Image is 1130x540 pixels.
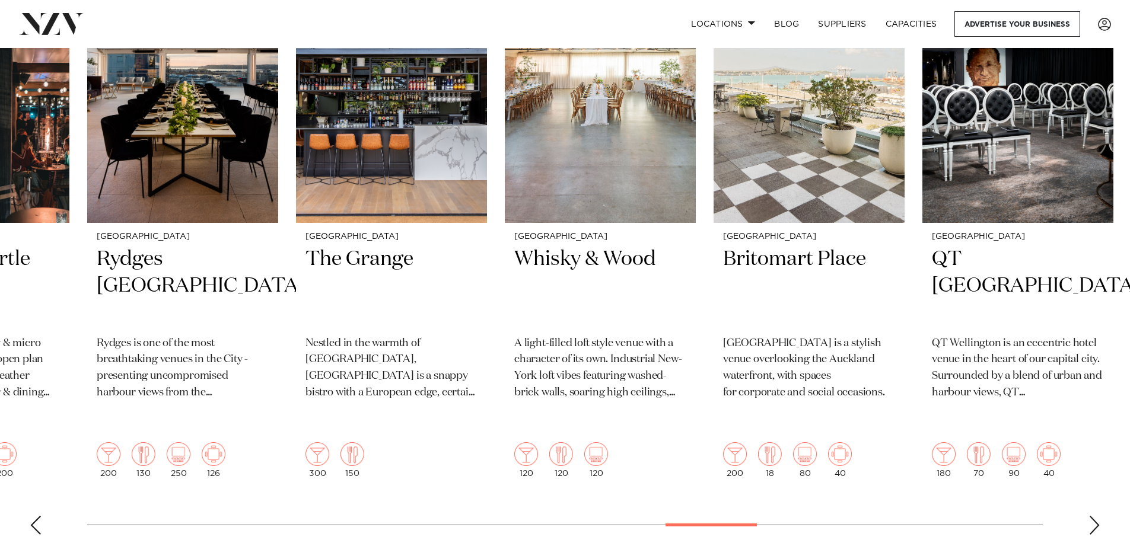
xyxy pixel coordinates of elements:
h2: Whisky & Wood [514,246,686,326]
img: theatre.png [584,442,608,466]
h2: QT [GEOGRAPHIC_DATA] [932,246,1104,326]
div: 150 [340,442,364,478]
div: 130 [132,442,155,478]
img: cocktail.png [305,442,329,466]
div: 120 [514,442,538,478]
img: cocktail.png [514,442,538,466]
img: dining.png [132,442,155,466]
small: [GEOGRAPHIC_DATA] [932,232,1104,241]
a: Advertise your business [954,11,1080,37]
img: dining.png [549,442,573,466]
img: theatre.png [1002,442,1026,466]
img: meeting.png [1037,442,1061,466]
div: 126 [202,442,225,478]
a: Locations [682,11,765,37]
div: 70 [967,442,991,478]
img: cocktail.png [723,442,747,466]
h2: Britomart Place [723,246,895,326]
div: 80 [793,442,817,478]
img: cocktail.png [97,442,120,466]
div: 90 [1002,442,1026,478]
a: SUPPLIERS [808,11,876,37]
p: QT Wellington is an eccentric hotel venue in the heart of our capital city. Surrounded by a blend... [932,335,1104,402]
a: BLOG [765,11,808,37]
div: 40 [828,442,852,478]
p: Nestled in the warmth of [GEOGRAPHIC_DATA], [GEOGRAPHIC_DATA] is a snappy bistro with a European ... [305,335,478,402]
div: 120 [584,442,608,478]
img: meeting.png [828,442,852,466]
div: 200 [97,442,120,478]
div: 180 [932,442,956,478]
div: 120 [549,442,573,478]
p: A light-filled loft style venue with a character of its own. Industrial New-York loft vibes featu... [514,335,686,402]
div: 250 [167,442,190,478]
img: meeting.png [202,442,225,466]
img: dining.png [758,442,782,466]
img: nzv-logo.png [19,13,84,34]
div: 200 [723,442,747,478]
div: 18 [758,442,782,478]
h2: The Grange [305,246,478,326]
small: [GEOGRAPHIC_DATA] [97,232,269,241]
img: theatre.png [793,442,817,466]
div: 300 [305,442,329,478]
small: [GEOGRAPHIC_DATA] [305,232,478,241]
p: [GEOGRAPHIC_DATA] is a stylish venue overlooking the Auckland waterfront, with spaces for corpora... [723,335,895,402]
h2: Rydges [GEOGRAPHIC_DATA] [97,246,269,326]
img: dining.png [967,442,991,466]
p: Rydges is one of the most breathtaking venues in the City - presenting uncompromised harbour view... [97,335,269,402]
small: [GEOGRAPHIC_DATA] [723,232,895,241]
div: 40 [1037,442,1061,478]
img: dining.png [340,442,364,466]
img: cocktail.png [932,442,956,466]
img: theatre.png [167,442,190,466]
a: Capacities [876,11,947,37]
small: [GEOGRAPHIC_DATA] [514,232,686,241]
